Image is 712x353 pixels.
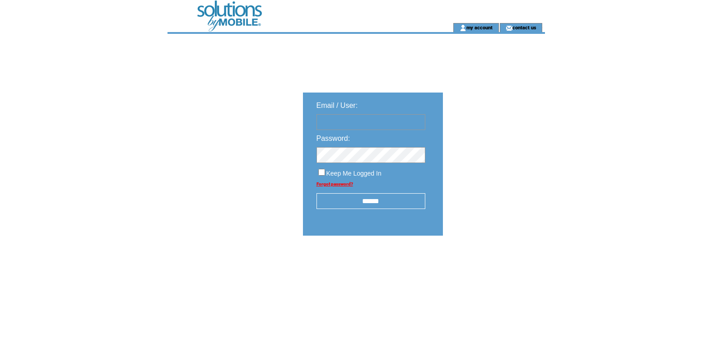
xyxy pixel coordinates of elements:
[316,181,353,186] a: Forgot password?
[512,24,536,30] a: contact us
[506,24,512,32] img: contact_us_icon.gif;jsessionid=6FE7C888E7D629E142CF0E66F180E7AE
[316,102,358,109] span: Email / User:
[326,170,382,177] span: Keep Me Logged In
[316,135,350,142] span: Password:
[469,258,514,269] img: transparent.png;jsessionid=6FE7C888E7D629E142CF0E66F180E7AE
[460,24,466,32] img: account_icon.gif;jsessionid=6FE7C888E7D629E142CF0E66F180E7AE
[466,24,493,30] a: my account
